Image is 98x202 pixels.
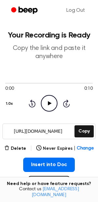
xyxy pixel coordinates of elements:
[4,145,26,152] button: Delete
[5,44,93,61] p: Copy the link and paste it anywhere
[4,187,94,198] span: Contact us
[60,3,91,18] a: Log Out
[7,4,43,17] a: Beep
[32,187,79,197] a: [EMAIL_ADDRESS][DOMAIN_NAME]
[30,145,32,152] span: |
[36,145,94,152] button: Never Expires|Change
[84,85,93,92] span: 0:10
[28,176,70,192] button: Record
[23,158,75,172] button: Insert into Doc
[5,31,93,39] h1: Your Recording is Ready
[74,145,75,152] span: |
[5,85,14,92] span: 0:00
[77,145,94,152] span: Change
[74,125,94,137] button: Copy
[5,98,15,109] button: 1.0x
